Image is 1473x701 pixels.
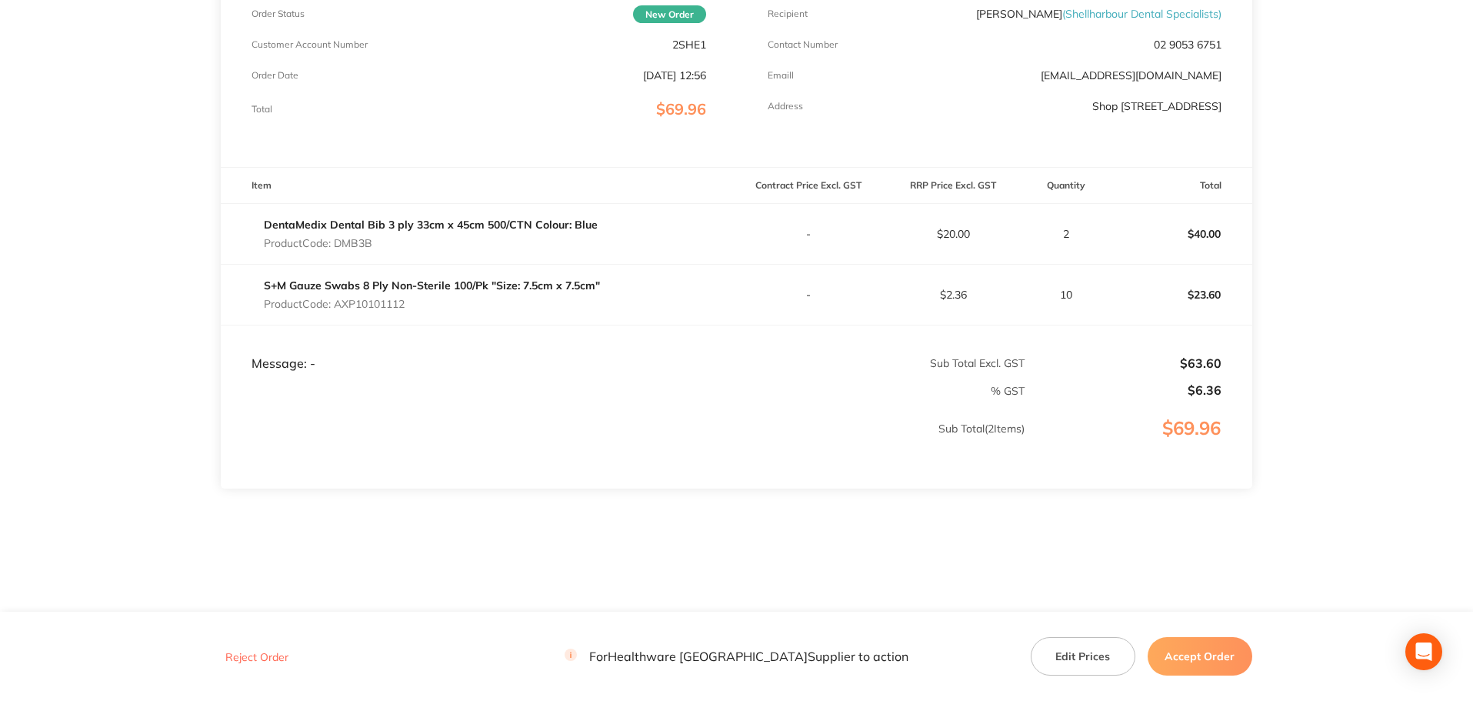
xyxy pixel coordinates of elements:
p: $6.36 [1026,383,1221,397]
p: Sub Total ( 2 Items) [222,422,1025,466]
td: Message: - [221,325,736,372]
p: Contact Number [768,39,838,50]
th: Quantity [1025,168,1108,204]
p: $69.96 [1026,418,1251,470]
th: Item [221,168,736,204]
a: DentaMedix Dental Bib 3 ply 33cm x 45cm 500/CTN Colour: Blue [264,218,598,232]
p: [PERSON_NAME] [976,8,1221,20]
p: $20.00 [881,228,1025,240]
p: Product Code: AXP10101112 [264,298,600,310]
p: Order Status [252,8,305,19]
p: Address [768,101,803,112]
span: New Order [633,5,706,23]
p: Shop [STREET_ADDRESS] [1092,100,1221,112]
th: Total [1108,168,1252,204]
p: $2.36 [881,289,1025,301]
p: $23.60 [1108,276,1251,313]
span: ( Shellharbour Dental Specialists ) [1062,7,1221,21]
p: For Healthware [GEOGRAPHIC_DATA] Supplier to action [565,649,908,663]
p: 10 [1026,289,1107,301]
p: [DATE] 12:56 [643,69,706,82]
a: [EMAIL_ADDRESS][DOMAIN_NAME] [1041,68,1221,82]
p: Customer Account Number [252,39,368,50]
button: Edit Prices [1031,637,1135,676]
p: Recipient [768,8,808,19]
p: Total [252,104,272,115]
p: Product Code: DMB3B [264,237,598,249]
span: $69.96 [656,99,706,119]
button: Reject Order [221,650,293,664]
p: 2SHE1 [672,38,706,51]
p: % GST [222,385,1025,397]
p: Emaill [768,70,794,81]
button: Accept Order [1148,637,1252,676]
p: Order Date [252,70,298,81]
p: 02 9053 6751 [1154,38,1221,51]
p: - [738,289,881,301]
p: 2 [1026,228,1107,240]
div: Open Intercom Messenger [1405,633,1442,670]
th: RRP Price Excl. GST [881,168,1025,204]
p: $63.60 [1026,356,1221,370]
p: - [738,228,881,240]
th: Contract Price Excl. GST [737,168,881,204]
p: Sub Total Excl. GST [738,357,1025,369]
a: S+M Gauze Swabs 8 Ply Non-Sterile 100/Pk "Size: 7.5cm x 7.5cm" [264,279,600,292]
p: $40.00 [1108,215,1251,252]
